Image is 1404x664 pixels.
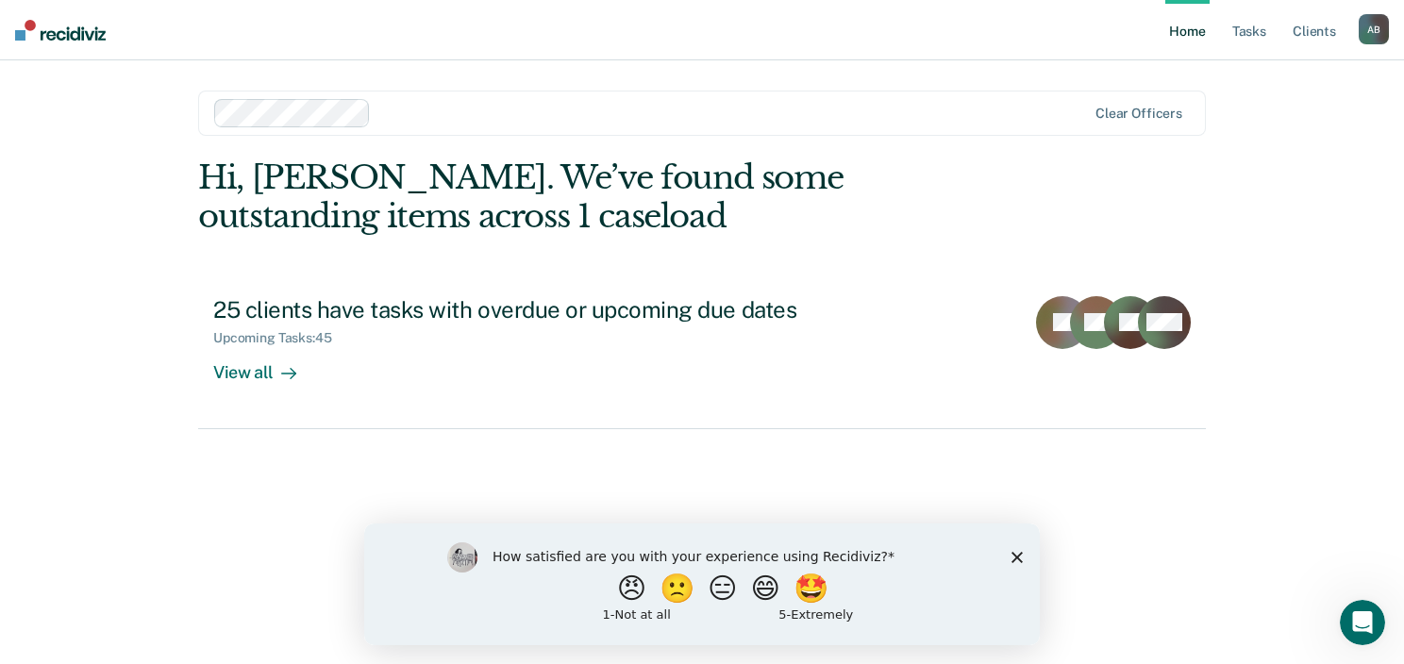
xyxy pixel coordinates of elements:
[15,20,106,41] img: Recidiviz
[1359,14,1389,44] div: A B
[198,158,1004,236] div: Hi, [PERSON_NAME]. We’ve found some outstanding items across 1 caseload
[1340,600,1385,645] iframe: Intercom live chat
[213,330,347,346] div: Upcoming Tasks : 45
[213,346,319,383] div: View all
[198,281,1206,429] a: 25 clients have tasks with overdue or upcoming due datesUpcoming Tasks:45View all
[364,523,1040,645] iframe: Survey by Kim from Recidiviz
[1359,14,1389,44] button: AB
[213,296,876,324] div: 25 clients have tasks with overdue or upcoming due dates
[1095,106,1182,122] div: Clear officers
